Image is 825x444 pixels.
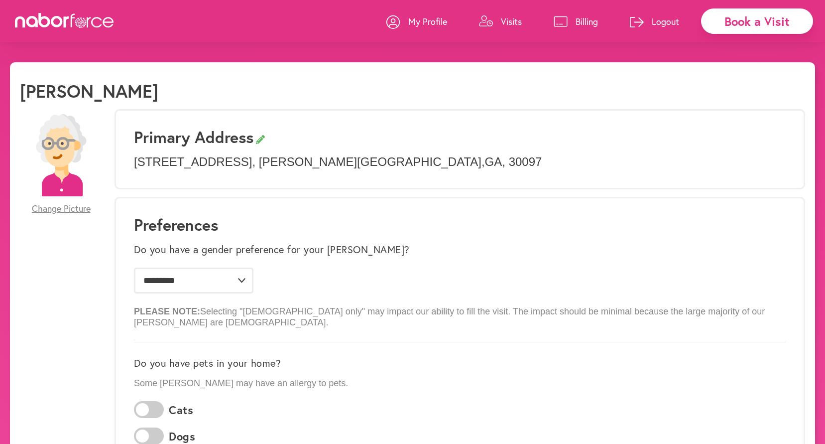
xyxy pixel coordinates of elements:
label: Dogs [169,430,195,443]
p: My Profile [408,15,447,27]
p: Billing [576,15,598,27]
label: Cats [169,404,193,417]
p: Some [PERSON_NAME] may have an allergy to pets. [134,378,786,389]
h3: Primary Address [134,128,786,147]
p: Selecting "[DEMOGRAPHIC_DATA] only" may impact our ability to fill the visit. The impact should b... [134,298,786,328]
a: Billing [554,6,598,36]
img: efc20bcf08b0dac87679abea64c1faab.png [20,114,102,196]
a: My Profile [386,6,447,36]
span: Change Picture [32,203,91,214]
a: Visits [479,6,522,36]
label: Do you have pets in your home? [134,357,281,369]
p: Visits [501,15,522,27]
p: [STREET_ADDRESS] , [PERSON_NAME][GEOGRAPHIC_DATA] , GA , 30097 [134,155,786,169]
h1: Preferences [134,215,786,234]
h1: [PERSON_NAME] [20,80,158,102]
label: Do you have a gender preference for your [PERSON_NAME]? [134,244,410,256]
a: Logout [630,6,679,36]
p: Logout [652,15,679,27]
div: Book a Visit [701,8,813,34]
b: PLEASE NOTE: [134,306,200,316]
